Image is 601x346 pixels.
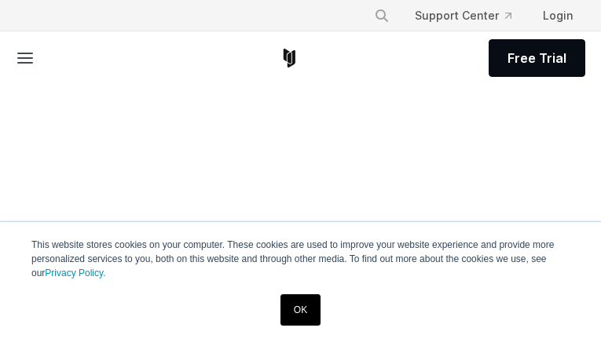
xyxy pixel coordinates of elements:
[45,268,105,279] a: Privacy Policy.
[402,2,524,30] a: Support Center
[489,39,585,77] a: Free Trial
[368,2,396,30] button: Search
[31,238,570,280] p: This website stores cookies on your computer. These cookies are used to improve your website expe...
[280,294,321,326] a: OK
[361,2,585,30] div: Navigation Menu
[280,49,299,67] a: Corellium Home
[530,2,585,30] a: Login
[508,49,566,67] span: Free Trial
